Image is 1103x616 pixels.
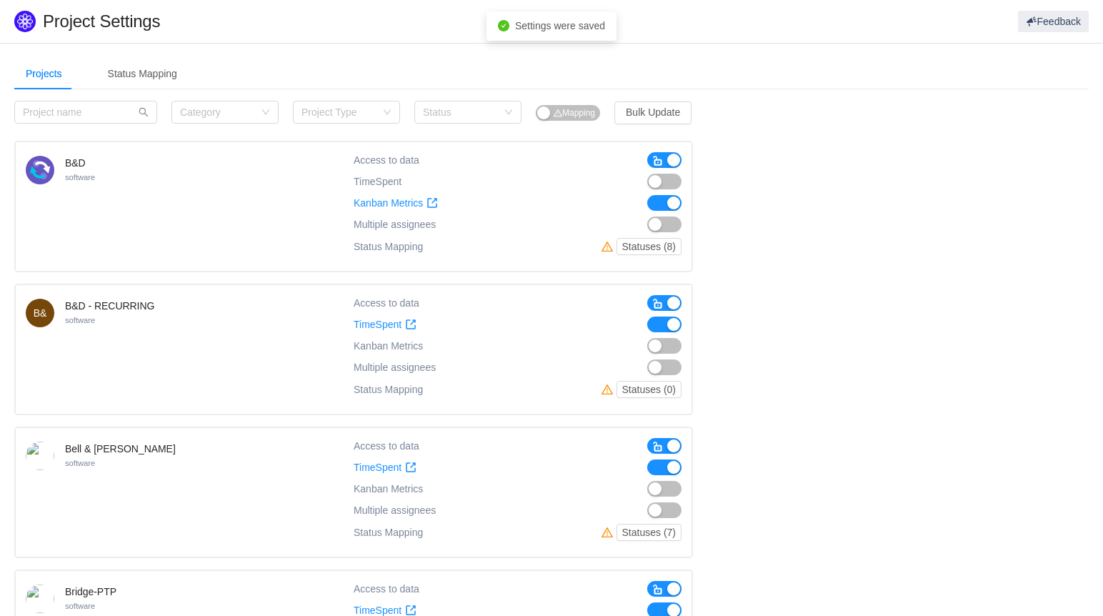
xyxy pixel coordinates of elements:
[26,156,54,184] img: 10418
[354,238,423,255] div: Status Mapping
[554,108,595,118] span: Mapping
[354,219,436,231] span: Multiple assignees
[43,11,660,32] h1: Project Settings
[96,58,189,90] div: Status Mapping
[65,602,95,610] small: software
[354,581,419,597] div: Access to data
[354,524,423,541] div: Status Mapping
[498,20,509,31] i: icon: check-circle
[180,105,254,119] div: Category
[14,101,157,124] input: Project name
[504,108,513,118] i: icon: down
[423,105,497,119] div: Status
[354,438,419,454] div: Access to data
[261,108,270,118] i: icon: down
[14,11,36,32] img: Quantify
[614,101,692,124] button: Bulk Update
[354,505,436,517] span: Multiple assignees
[354,462,416,474] a: TimeSpent
[354,362,436,374] span: Multiple assignees
[65,156,95,170] h4: B&D
[617,238,682,255] button: Statuses (8)
[354,381,423,398] div: Status Mapping
[602,384,617,395] i: icon: warning
[354,319,416,331] a: TimeSpent
[1018,11,1089,32] button: Feedback
[383,108,391,118] i: icon: down
[14,58,74,90] div: Projects
[617,524,682,541] button: Statuses (7)
[65,316,95,324] small: software
[354,295,419,311] div: Access to data
[354,152,419,168] div: Access to data
[554,109,562,117] i: icon: warning
[354,483,423,495] span: Kanban Metrics
[301,105,376,119] div: Project Type
[26,585,54,613] img: 10701
[65,585,116,599] h4: Bridge-PTP
[354,197,423,209] span: Kanban Metrics
[354,319,401,331] span: TimeSpent
[34,302,47,324] span: B&
[354,197,438,209] a: Kanban Metrics
[65,299,154,313] h4: B&D - RECURRING
[65,442,176,456] h4: Bell & [PERSON_NAME]
[65,459,95,467] small: software
[515,20,605,31] span: Settings were saved
[354,340,423,352] span: Kanban Metrics
[617,381,682,398] button: Statuses (0)
[354,176,401,188] span: TimeSpent
[602,527,617,538] i: icon: warning
[602,241,617,252] i: icon: warning
[26,442,54,470] img: 10564
[139,107,149,117] i: icon: search
[65,173,95,182] small: software
[354,462,401,474] span: TimeSpent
